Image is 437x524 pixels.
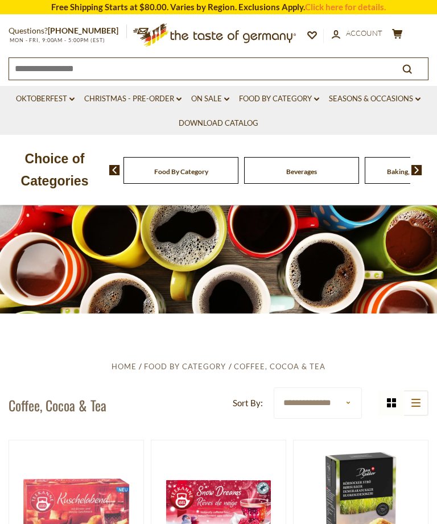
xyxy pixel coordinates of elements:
a: [PHONE_NUMBER] [48,26,118,35]
h1: Coffee, Cocoa & Tea [9,397,106,414]
p: Questions? [9,24,127,38]
a: Seasons & Occasions [329,93,420,105]
a: Home [112,362,137,371]
a: Account [332,27,382,40]
a: On Sale [191,93,229,105]
a: Food By Category [144,362,226,371]
a: Food By Category [154,167,208,176]
span: Account [346,28,382,38]
a: Coffee, Cocoa & Tea [234,362,325,371]
span: MON - FRI, 9:00AM - 5:00PM (EST) [9,37,105,43]
a: Oktoberfest [16,93,75,105]
a: Christmas - PRE-ORDER [84,93,182,105]
a: Download Catalog [179,117,258,130]
img: previous arrow [109,165,120,175]
a: Beverages [286,167,317,176]
a: Click here for details. [305,2,386,12]
label: Sort By: [233,396,263,410]
a: Food By Category [239,93,319,105]
img: next arrow [411,165,422,175]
